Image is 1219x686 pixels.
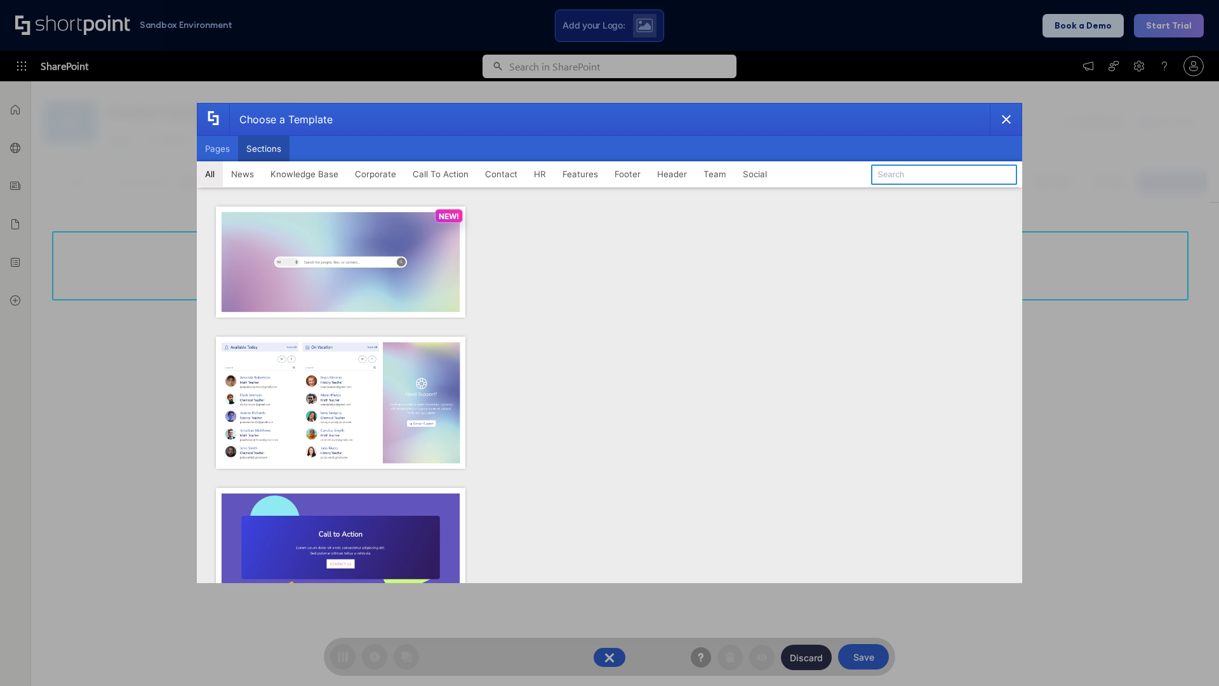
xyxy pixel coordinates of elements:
button: News [223,161,262,187]
p: NEW! [439,212,459,221]
button: Knowledge Base [262,161,347,187]
button: Call To Action [404,161,477,187]
button: Footer [606,161,649,187]
iframe: Chat Widget [1156,625,1219,686]
button: Pages [197,136,238,161]
button: Social [735,161,775,187]
button: Features [554,161,606,187]
button: Contact [477,161,526,187]
button: Team [695,161,735,187]
button: Header [649,161,695,187]
button: HR [526,161,554,187]
button: Sections [238,136,290,161]
button: All [197,161,223,187]
div: template selector [197,103,1022,583]
input: Search [871,165,1017,185]
button: Corporate [347,161,404,187]
div: Choose a Template [229,104,333,135]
